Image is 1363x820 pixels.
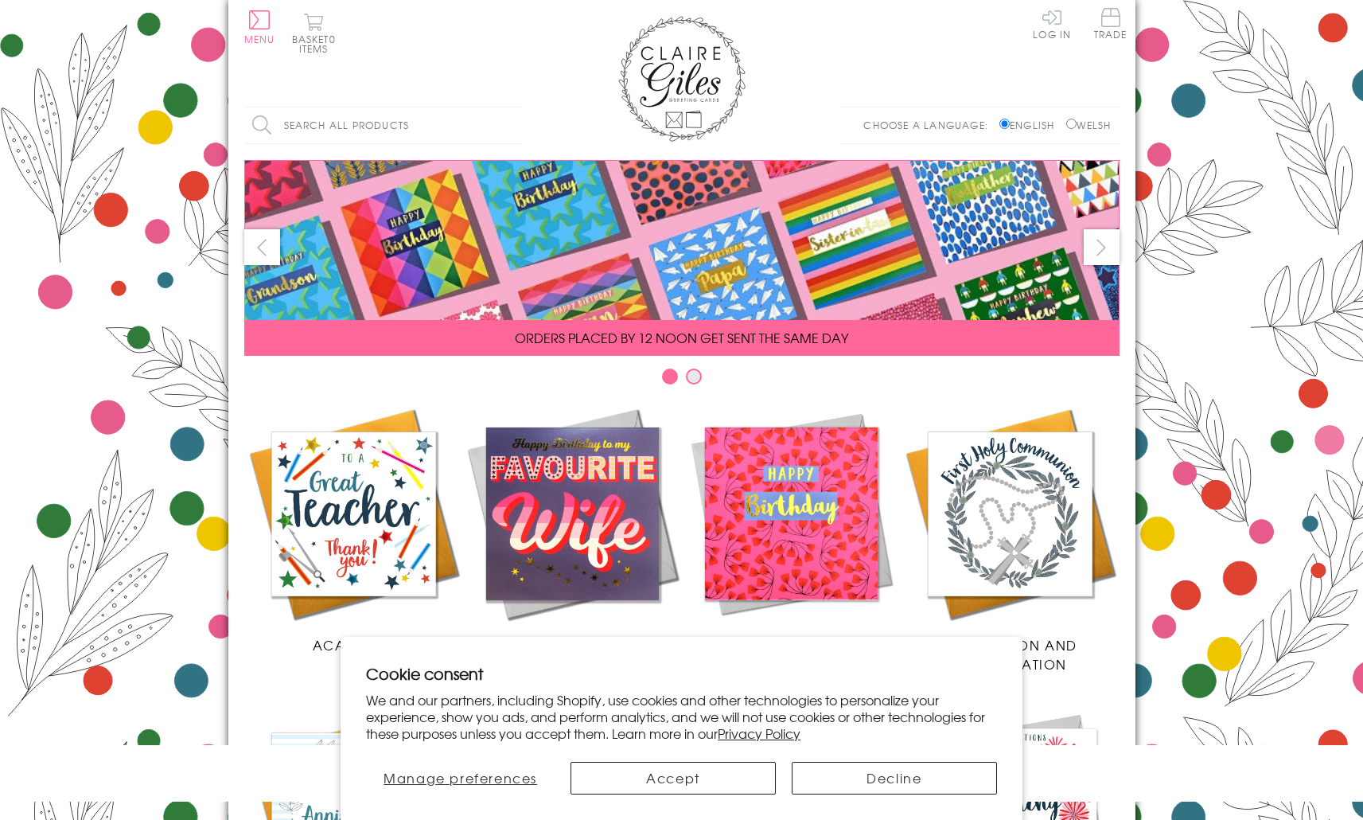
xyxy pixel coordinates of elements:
[863,118,996,132] p: Choose a language:
[618,16,746,142] img: Claire Giles Greetings Cards
[999,118,1062,132] label: English
[753,635,829,654] span: Birthdays
[1094,8,1127,39] span: Trade
[244,404,463,654] a: Academic
[244,229,280,265] button: prev
[686,369,702,385] button: Carousel Page 2
[366,692,997,741] p: We and our partners, including Shopify, use cookies and other technologies to personalize your ex...
[792,762,997,795] button: Decline
[515,328,848,347] span: ORDERS PLACED BY 12 NOON GET SENT THE SAME DAY
[384,768,537,787] span: Manage preferences
[901,404,1120,674] a: Communion and Confirmation
[999,119,1010,129] input: English
[244,32,275,46] span: Menu
[366,662,997,685] h2: Cookie consent
[244,107,523,143] input: Search all products
[718,724,800,743] a: Privacy Policy
[292,13,336,53] button: Basket0 items
[244,10,275,44] button: Menu
[1033,8,1071,39] a: Log In
[244,368,1120,392] div: Carousel Pagination
[313,635,395,654] span: Academic
[463,404,682,654] a: New Releases
[366,762,555,795] button: Manage preferences
[682,404,901,654] a: Birthdays
[1094,8,1127,42] a: Trade
[507,107,523,143] input: Search
[571,762,776,795] button: Accept
[1084,229,1120,265] button: next
[1066,118,1112,132] label: Welsh
[299,32,336,56] span: 0 items
[662,369,678,385] button: Carousel Page 1 (Current Slide)
[942,635,1077,674] span: Communion and Confirmation
[1066,119,1077,129] input: Welsh
[520,635,624,654] span: New Releases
